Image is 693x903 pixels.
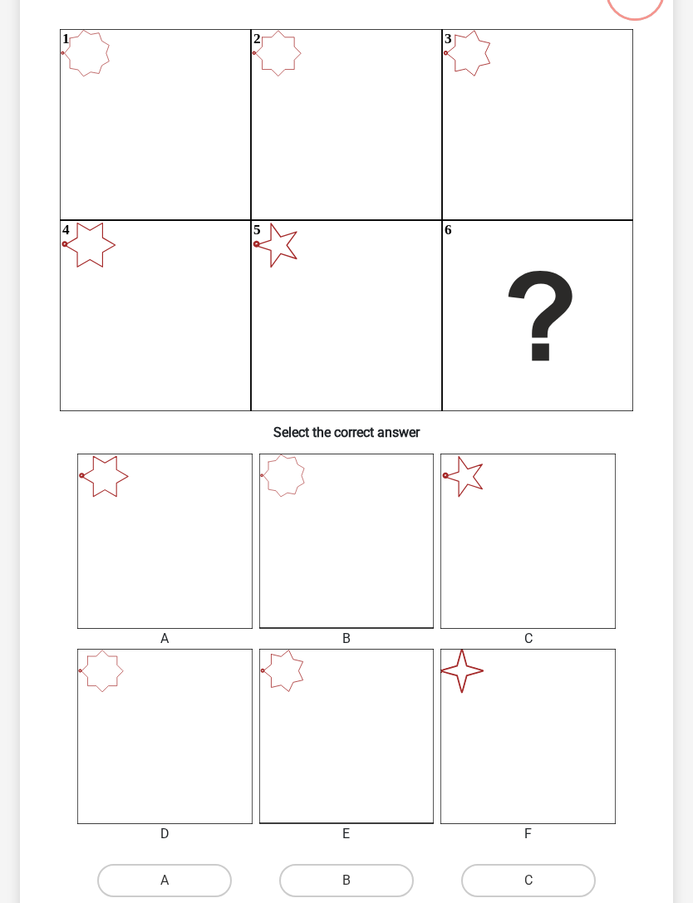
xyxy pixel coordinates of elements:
div: D [65,824,265,844]
text: 5 [253,222,261,238]
div: C [428,629,628,649]
text: 2 [253,31,261,47]
text: 4 [62,222,70,238]
div: A [65,629,265,649]
div: E [247,824,447,844]
label: A [97,864,232,897]
div: F [428,824,628,844]
h6: Select the correct answer [47,411,646,440]
text: 1 [62,31,70,47]
text: 6 [445,222,452,238]
text: 3 [445,31,452,47]
label: B [279,864,414,897]
div: B [247,629,447,649]
label: C [461,864,596,897]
